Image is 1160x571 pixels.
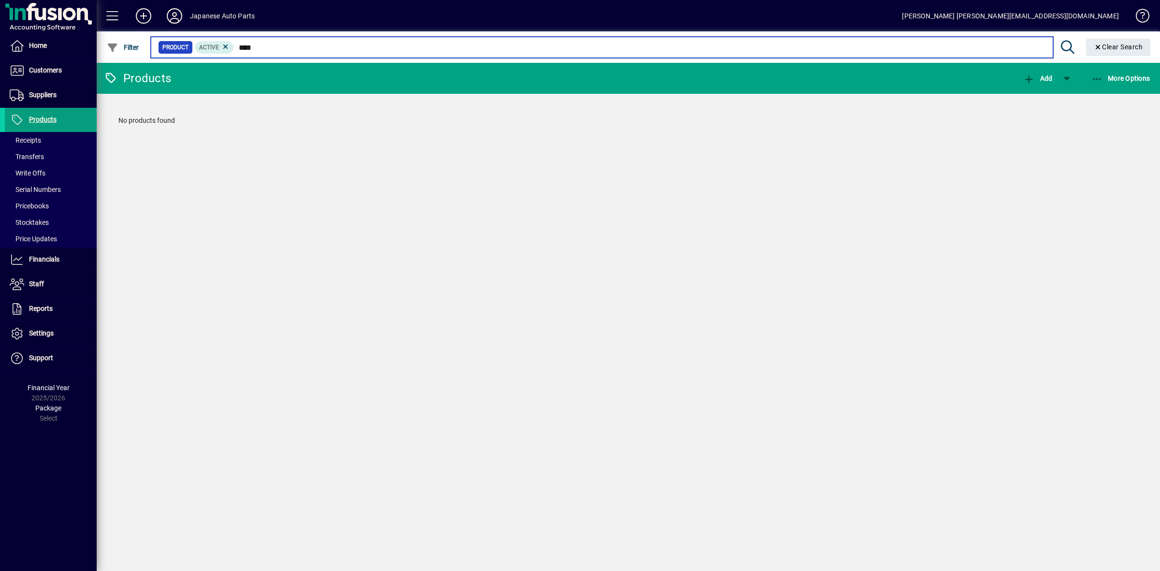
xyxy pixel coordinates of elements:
a: Home [5,34,97,58]
button: More Options [1089,70,1153,87]
mat-chip: Activation Status: Active [195,41,234,54]
a: Suppliers [5,83,97,107]
span: Stocktakes [10,219,49,226]
a: Serial Numbers [5,181,97,198]
a: Transfers [5,148,97,165]
span: Customers [29,66,62,74]
span: Reports [29,305,53,312]
span: Settings [29,329,54,337]
span: Product [162,43,188,52]
span: Receipts [10,136,41,144]
span: Pricebooks [10,202,49,210]
a: Reports [5,297,97,321]
span: More Options [1091,74,1150,82]
span: Price Updates [10,235,57,243]
div: Japanese Auto Parts [190,8,255,24]
span: Staff [29,280,44,288]
span: Filter [107,44,139,51]
span: Products [29,116,57,123]
button: Add [128,7,159,25]
a: Support [5,346,97,370]
span: Support [29,354,53,362]
div: Products [104,71,171,86]
span: Financials [29,255,59,263]
a: Price Updates [5,231,97,247]
a: Write Offs [5,165,97,181]
span: Write Offs [10,169,45,177]
div: [PERSON_NAME] [PERSON_NAME][EMAIL_ADDRESS][DOMAIN_NAME] [902,8,1119,24]
a: Financials [5,248,97,272]
button: Clear [1086,39,1151,56]
span: Serial Numbers [10,186,61,193]
a: Staff [5,272,97,296]
button: Filter [104,39,142,56]
a: Knowledge Base [1129,2,1148,33]
a: Stocktakes [5,214,97,231]
a: Receipts [5,132,97,148]
span: Home [29,42,47,49]
button: Add [1021,70,1055,87]
span: Package [35,404,61,412]
span: Active [199,44,219,51]
a: Pricebooks [5,198,97,214]
span: Suppliers [29,91,57,99]
button: Profile [159,7,190,25]
span: Clear Search [1094,43,1143,51]
a: Customers [5,59,97,83]
a: Settings [5,322,97,346]
span: Transfers [10,153,44,161]
div: No products found [109,106,1148,135]
span: Financial Year [28,384,70,392]
span: Add [1023,74,1052,82]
